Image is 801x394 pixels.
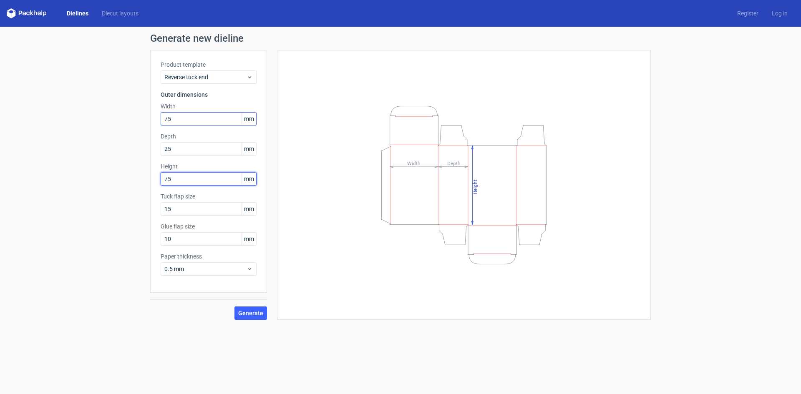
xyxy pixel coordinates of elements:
span: 0.5 mm [164,265,247,273]
label: Depth [161,132,257,141]
span: mm [242,143,256,155]
label: Glue flap size [161,222,257,231]
span: Reverse tuck end [164,73,247,81]
label: Width [161,102,257,110]
span: mm [242,233,256,245]
a: Diecut layouts [95,9,145,18]
a: Dielines [60,9,95,18]
h3: Outer dimensions [161,90,257,99]
label: Product template [161,60,257,69]
tspan: Depth [447,160,461,166]
label: Height [161,162,257,171]
h1: Generate new dieline [150,33,651,43]
a: Register [730,9,765,18]
span: mm [242,113,256,125]
tspan: Height [472,179,478,194]
tspan: Width [407,160,421,166]
span: Generate [238,310,263,316]
span: mm [242,203,256,215]
button: Generate [234,306,267,320]
span: mm [242,173,256,185]
a: Log in [765,9,794,18]
label: Paper thickness [161,252,257,261]
label: Tuck flap size [161,192,257,201]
